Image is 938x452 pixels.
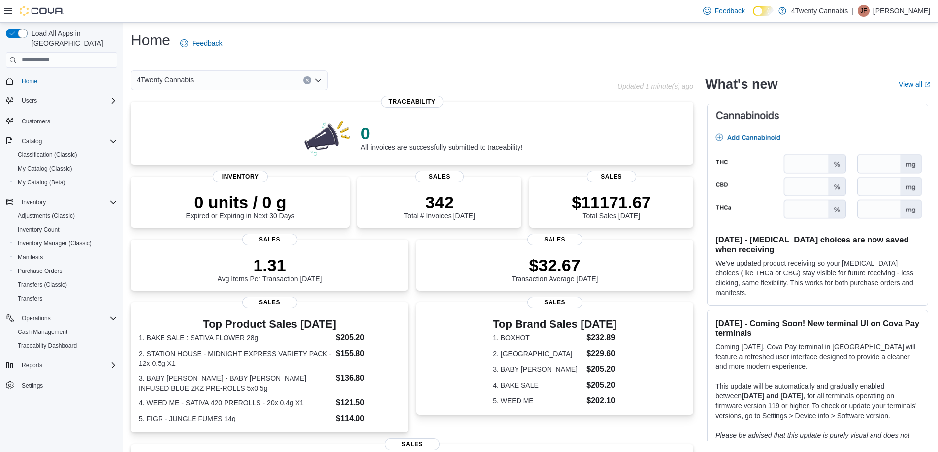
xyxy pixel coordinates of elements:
[213,171,268,182] span: Inventory
[18,165,72,173] span: My Catalog (Classic)
[18,116,54,127] a: Customers
[493,333,582,343] dt: 1. BOXHOT
[18,295,42,302] span: Transfers
[303,76,311,84] button: Clear input
[131,30,170,50] h1: Home
[10,292,121,305] button: Transfers
[899,80,930,88] a: View allExternal link
[10,176,121,189] button: My Catalog (Beta)
[361,123,522,151] div: All invoices are successfully submitted to traceability!
[14,163,117,175] span: My Catalog (Classic)
[14,340,117,352] span: Traceabilty Dashboard
[873,5,930,17] p: [PERSON_NAME]
[14,224,117,236] span: Inventory Count
[18,380,47,392] a: Settings
[242,297,297,308] span: Sales
[22,382,43,390] span: Settings
[218,255,322,283] div: Avg Items Per Transaction [DATE]
[10,250,121,264] button: Manifests
[22,97,37,105] span: Users
[18,151,77,159] span: Classification (Classic)
[2,134,121,148] button: Catalog
[14,149,117,161] span: Classification (Classic)
[139,318,400,330] h3: Top Product Sales [DATE]
[18,240,92,247] span: Inventory Manager (Classic)
[176,33,226,53] a: Feedback
[18,312,117,324] span: Operations
[742,392,803,400] strong: [DATE] and [DATE]
[617,82,693,90] p: Updated 1 minute(s) ago
[493,349,582,359] dt: 2. [GEOGRAPHIC_DATA]
[705,76,777,92] h2: What's new
[14,293,46,304] a: Transfers
[14,163,76,175] a: My Catalog (Classic)
[22,77,37,85] span: Home
[14,251,47,263] a: Manifests
[404,192,475,212] p: 342
[586,379,616,391] dd: $205.20
[18,281,67,289] span: Transfers (Classic)
[493,380,582,390] dt: 4. BAKE SALE
[18,95,117,107] span: Users
[586,332,616,344] dd: $232.89
[18,135,46,147] button: Catalog
[10,162,121,176] button: My Catalog (Classic)
[860,5,867,17] span: JF
[14,326,71,338] a: Cash Management
[18,379,117,392] span: Settings
[572,192,651,212] p: $11171.67
[10,148,121,162] button: Classification (Classic)
[18,196,117,208] span: Inventory
[192,38,222,48] span: Feedback
[14,238,96,249] a: Inventory Manager (Classic)
[415,171,464,182] span: Sales
[791,5,848,17] p: 4Twenty Cannabis
[2,114,121,128] button: Customers
[10,278,121,292] button: Transfers (Classic)
[852,5,854,17] p: |
[18,226,60,234] span: Inventory Count
[18,360,46,371] button: Reports
[137,74,194,86] span: 4Twenty Cannabis
[18,75,117,87] span: Home
[18,196,50,208] button: Inventory
[14,149,81,161] a: Classification (Classic)
[18,135,117,147] span: Catalog
[10,237,121,250] button: Inventory Manager (Classic)
[139,333,332,343] dt: 1. BAKE SALE : SATIVA FLOWER 28g
[314,76,322,84] button: Open list of options
[493,364,582,374] dt: 3. BABY [PERSON_NAME]
[14,224,64,236] a: Inventory Count
[2,311,121,325] button: Operations
[14,340,81,352] a: Traceabilty Dashboard
[512,255,598,275] p: $32.67
[715,381,920,421] p: This update will be automatically and gradually enabled between , for all terminals operating on ...
[2,378,121,392] button: Settings
[18,179,65,186] span: My Catalog (Beta)
[22,118,50,125] span: Customers
[18,253,43,261] span: Manifests
[22,314,51,322] span: Operations
[139,414,332,423] dt: 5. FIGR - JUNGLE FUMES 14g
[587,171,636,182] span: Sales
[10,209,121,223] button: Adjustments (Classic)
[14,238,117,249] span: Inventory Manager (Classic)
[242,234,297,245] span: Sales
[336,332,400,344] dd: $205.20
[14,326,117,338] span: Cash Management
[28,29,117,48] span: Load All Apps in [GEOGRAPHIC_DATA]
[2,195,121,209] button: Inventory
[14,177,69,188] a: My Catalog (Beta)
[493,318,616,330] h3: Top Brand Sales [DATE]
[527,297,582,308] span: Sales
[336,413,400,424] dd: $114.00
[586,395,616,407] dd: $202.10
[14,279,71,291] a: Transfers (Classic)
[186,192,295,212] p: 0 units / 0 g
[18,312,55,324] button: Operations
[336,397,400,409] dd: $121.50
[22,137,42,145] span: Catalog
[715,431,910,449] em: Please be advised that this update is purely visual and does not impact payment functionality.
[139,398,332,408] dt: 4. WEED ME - SATIVA 420 PREROLLS - 20x 0.4g X1
[18,342,77,350] span: Traceabilty Dashboard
